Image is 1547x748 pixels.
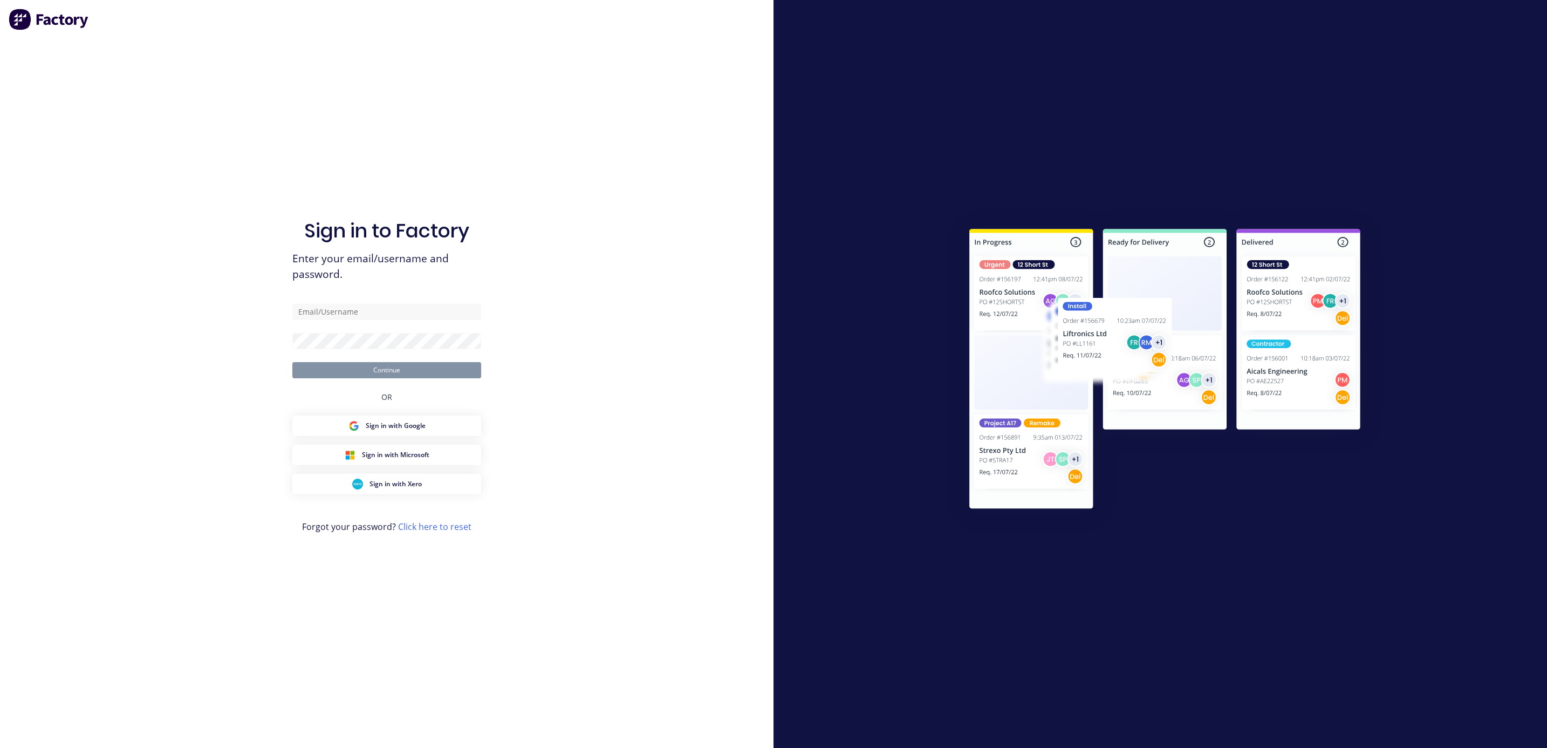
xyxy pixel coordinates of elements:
img: Factory [9,9,90,30]
img: Google Sign in [348,420,359,431]
img: Xero Sign in [352,479,363,489]
h1: Sign in to Factory [304,219,469,242]
span: Sign in with Microsoft [362,450,429,460]
span: Forgot your password? [302,520,471,533]
a: Click here to reset [398,521,471,533]
button: Google Sign inSign in with Google [292,416,481,436]
img: Microsoft Sign in [345,450,355,460]
button: Xero Sign inSign in with Xero [292,474,481,494]
button: Microsoft Sign inSign in with Microsoft [292,445,481,465]
span: Enter your email/username and password. [292,251,481,282]
input: Email/Username [292,304,481,320]
span: Sign in with Google [366,421,426,431]
button: Continue [292,362,481,378]
img: Sign in [946,207,1384,534]
div: OR [381,378,392,416]
span: Sign in with Xero [369,479,422,489]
